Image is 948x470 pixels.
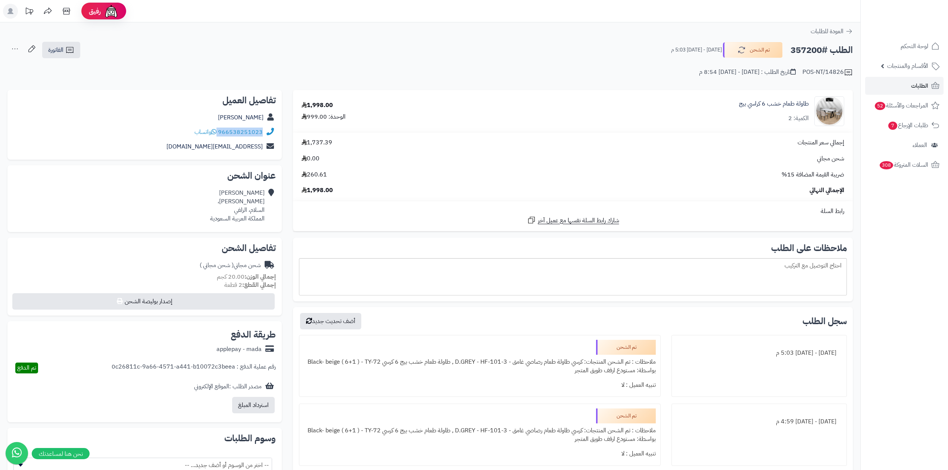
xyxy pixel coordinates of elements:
[875,102,885,110] span: 52
[810,186,844,195] span: الإجمالي النهائي
[901,41,928,51] span: لوحة التحكم
[865,97,944,115] a: المراجعات والأسئلة52
[865,77,944,95] a: الطلبات
[302,113,346,121] div: الوحدة: 999.00
[13,244,276,253] h2: تفاصيل الشحن
[782,170,844,179] span: ضريبة القيمة المضافة 15%
[676,414,842,429] div: [DATE] - [DATE] 4:59 م
[815,96,844,126] img: 1749982859-1-90x90.jpg
[913,140,927,150] span: العملاء
[244,272,276,281] strong: إجمالي الوزن:
[299,244,847,253] h2: ملاحظات على الطلب
[232,397,275,413] button: استرداد المبلغ
[302,101,333,110] div: 1,998.00
[888,120,928,131] span: طلبات الإرجاع
[166,142,263,151] a: [EMAIL_ADDRESS][DOMAIN_NAME]
[897,20,941,35] img: logo-2.png
[194,382,262,391] div: مصدر الطلب :الموقع الإلكتروني
[218,128,263,137] a: 966538251023
[242,281,276,289] strong: إجمالي القطع:
[538,216,619,225] span: شارك رابط السلة نفسها مع عميل آخر
[20,4,38,21] a: تحديثات المنصة
[112,363,276,373] div: رقم عملية الدفع : 0c26811c-9a66-4571-a441-b10072c3beea
[200,261,234,270] span: ( شحن مجاني )
[596,340,656,355] div: تم الشحن
[304,446,656,461] div: تنبيه العميل : لا
[596,408,656,423] div: تم الشحن
[218,113,263,122] a: [PERSON_NAME]
[671,46,722,54] small: [DATE] - [DATE] 5:03 م
[788,114,809,123] div: الكمية: 2
[527,216,619,225] a: شارك رابط السلة نفسها مع عميل آخر
[302,186,333,195] span: 1,998.00
[811,27,853,36] a: العودة للطلبات
[879,160,928,170] span: السلات المتروكة
[865,37,944,55] a: لوحة التحكم
[802,317,847,326] h3: سجل الطلب
[723,42,783,58] button: تم الشحن
[13,171,276,180] h2: عنوان الشحن
[790,43,853,58] h2: الطلب #357200
[865,136,944,154] a: العملاء
[217,272,276,281] small: 20.00 كجم
[699,68,796,76] div: تاريخ الطلب : [DATE] - [DATE] 8:54 م
[304,423,656,446] div: ملاحظات : تم الشحن المنتجات: كرسي طاولة طعام رصاصي غامق - D.GREY - HF-101-3 , طاولة طعام خشب بيج ...
[302,170,327,179] span: 260.61
[296,207,850,216] div: رابط السلة
[676,346,842,360] div: [DATE] - [DATE] 5:03 م
[880,161,893,169] span: 308
[104,4,119,19] img: ai-face.png
[224,281,276,289] small: 2 قطعة
[302,154,319,163] span: 0.00
[874,100,928,111] span: المراجعات والأسئلة
[210,189,265,223] div: [PERSON_NAME] [PERSON_NAME]، السلام، الزلفي المملكة العربية السعودية
[798,138,844,147] span: إجمالي سعر المنتجات
[302,138,332,147] span: 1,737.39
[811,27,843,36] span: العودة للطلبات
[13,96,276,105] h2: تفاصيل العميل
[304,355,656,378] div: ملاحظات : تم الشحن المنتجات: كرسي طاولة طعام رصاصي غامق - D.GREY - HF-101-3 , طاولة طعام خشب بيج ...
[231,330,276,339] h2: طريقة الدفع
[89,7,101,16] span: رفيق
[865,156,944,174] a: السلات المتروكة308
[739,100,809,108] a: طاولة طعام خشب 6 كراسي بيج
[300,313,361,329] button: أضف تحديث جديد
[17,363,36,372] span: تم الدفع
[42,42,80,58] a: الفاتورة
[888,122,897,130] span: 7
[13,434,276,443] h2: وسوم الطلبات
[865,116,944,134] a: طلبات الإرجاع7
[887,61,928,71] span: الأقسام والمنتجات
[12,293,275,310] button: إصدار بوليصة الشحن
[194,128,216,137] a: واتساب
[48,46,63,54] span: الفاتورة
[304,378,656,392] div: تنبيه العميل : لا
[216,345,262,354] div: applepay - mada
[200,261,261,270] div: شحن مجاني
[802,68,853,77] div: POS-NT/14826
[817,154,844,163] span: شحن مجاني
[911,81,928,91] span: الطلبات
[299,258,847,295] div: احتاج التوصيل مع التركيب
